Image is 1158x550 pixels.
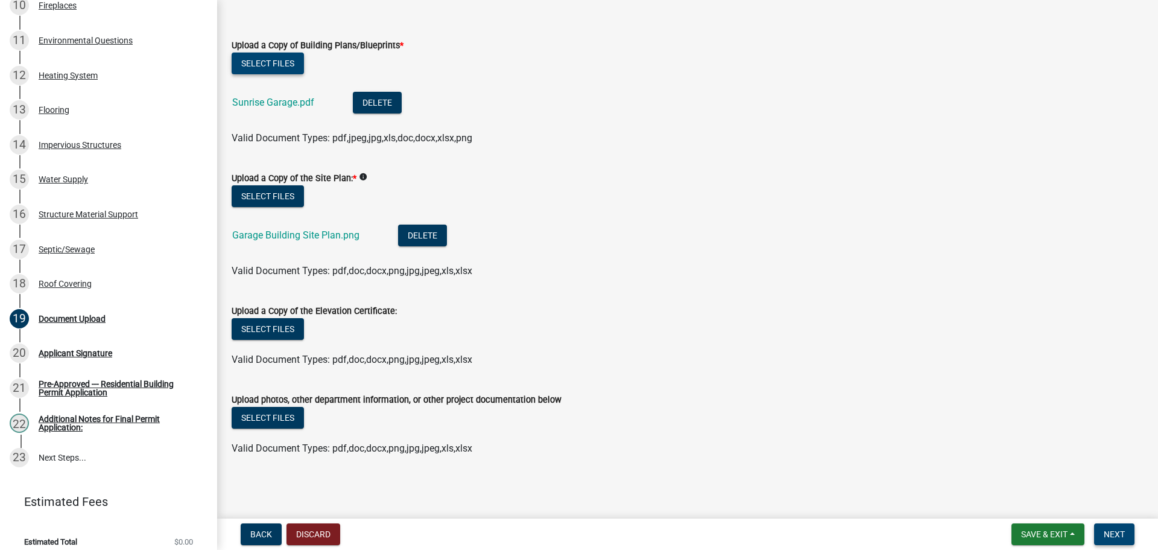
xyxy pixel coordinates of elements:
div: 14 [10,135,29,155]
div: Roof Covering [39,280,92,288]
span: $0.00 [174,538,193,546]
div: 19 [10,309,29,328]
wm-modal-confirm: Delete Document [398,231,447,242]
div: 17 [10,240,29,259]
div: Flooring [39,106,69,114]
span: Valid Document Types: pdf,jpeg,jpg,xls,doc,docx,xlsx,png [232,132,472,144]
span: Valid Document Types: pdf,doc,docx,png,jpg,jpeg,xls,xlsx [232,443,472,454]
div: Additional Notes for Final Permit Application: [39,415,198,432]
div: 13 [10,100,29,120]
button: Back [241,523,282,545]
div: 21 [10,379,29,398]
button: Delete [353,92,402,114]
button: Discard [286,523,340,545]
div: Environmental Questions [39,36,133,45]
div: Impervious Structures [39,141,121,149]
button: Next [1094,523,1134,545]
span: Valid Document Types: pdf,doc,docx,png,jpg,jpeg,xls,xlsx [232,265,472,277]
span: Valid Document Types: pdf,doc,docx,png,jpg,jpeg,xls,xlsx [232,354,472,365]
div: 12 [10,66,29,85]
div: 16 [10,205,29,224]
a: Garage Building Site Plan.png [232,229,359,241]
span: Estimated Total [24,538,77,546]
span: Save & Exit [1021,529,1068,539]
div: 23 [10,448,29,467]
div: Heating System [39,71,98,80]
a: Estimated Fees [10,490,198,514]
button: Select files [232,407,304,429]
button: Select files [232,53,304,74]
button: Select files [232,318,304,340]
label: Upload a Copy of the Site Plan: [232,174,356,183]
div: Fireplaces [39,1,77,10]
div: Document Upload [39,315,106,323]
button: Select files [232,185,304,207]
button: Save & Exit [1011,523,1084,545]
div: Water Supply [39,175,88,184]
label: Upload a Copy of Building Plans/Blueprints [232,42,403,50]
div: Structure Material Support [39,210,138,219]
span: Next [1104,529,1125,539]
div: Septic/Sewage [39,245,95,254]
div: Applicant Signature [39,349,112,357]
button: Delete [398,225,447,246]
div: 22 [10,414,29,433]
span: Back [250,529,272,539]
wm-modal-confirm: Delete Document [353,98,402,109]
div: 11 [10,31,29,50]
div: Pre-Approved --- Residential Building Permit Application [39,380,198,397]
label: Upload photos, other department information, or other project documentation below [232,396,562,405]
div: 20 [10,344,29,363]
a: Sunrise Garage.pdf [232,97,314,108]
div: 15 [10,170,29,189]
div: 18 [10,274,29,293]
i: info [359,173,367,181]
label: Upload a Copy of the Elevation Certificate: [232,307,397,316]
